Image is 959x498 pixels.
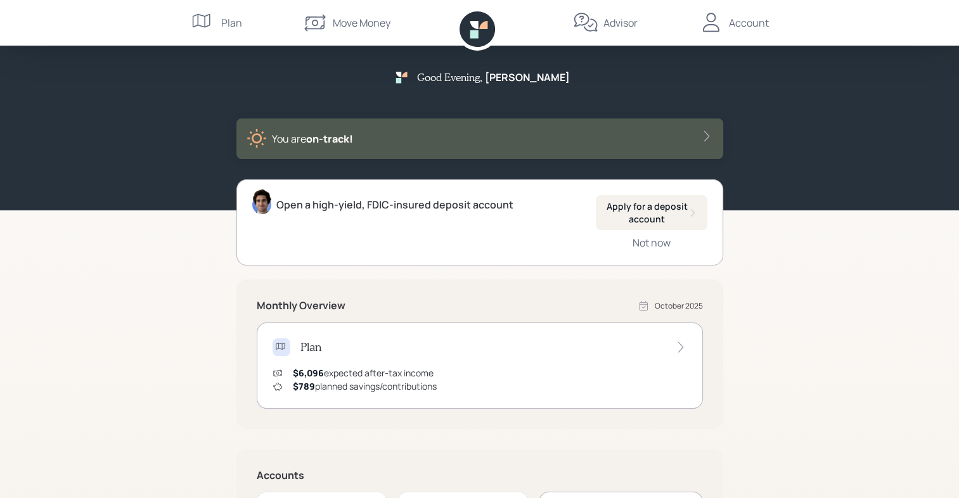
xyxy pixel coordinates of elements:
div: Advisor [603,15,638,30]
h4: Plan [300,340,321,354]
span: $789 [293,380,315,392]
span: $6,096 [293,367,324,379]
div: Open a high-yield, FDIC-insured deposit account [276,197,513,212]
img: sunny-XHVQM73Q.digested.png [247,129,267,149]
div: October 2025 [655,300,703,312]
div: Plan [221,15,242,30]
h5: Monthly Overview [257,300,345,312]
img: harrison-schaefer-headshot-2.png [252,189,271,214]
div: Move Money [333,15,390,30]
h5: [PERSON_NAME] [485,72,570,84]
div: Account [729,15,769,30]
div: Apply for a deposit account [606,200,697,225]
button: Apply for a deposit account [596,195,707,230]
h5: Good Evening , [417,71,482,83]
h5: Accounts [257,469,703,482]
div: You are [272,131,353,146]
div: expected after-tax income [293,366,434,380]
span: on‑track! [306,132,353,146]
div: planned savings/contributions [293,380,437,393]
div: Not now [633,236,671,250]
